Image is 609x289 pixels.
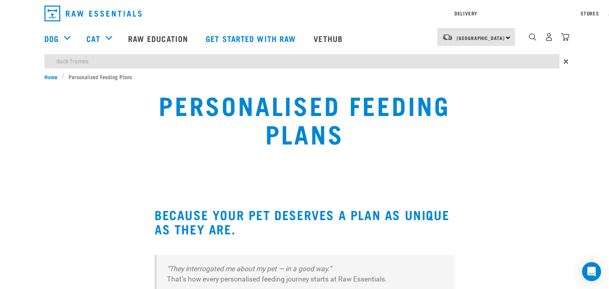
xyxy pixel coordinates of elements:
h2: Because your pet deserves a plan as unique as they are. [155,207,454,236]
em: “They interrogated me about my pet — in a good way.” [167,265,331,273]
h1: Personalised Feeding Plans [116,90,493,147]
a: Delivery [454,12,477,15]
a: Cat [86,32,100,44]
a: Home [44,72,62,81]
a: Raw Education [120,23,198,54]
span: Home [44,72,57,81]
nav: dropdown navigation [38,2,571,25]
a: Stores [580,12,599,15]
a: Vethub [306,23,352,54]
img: home-icon-1@2x.png [529,33,536,41]
img: Raw Essentials Logo [44,6,142,21]
p: That’s how every personalised feeding journey starts at Raw Essentials. [167,264,444,285]
span: × [563,54,569,68]
img: user.png [545,33,553,41]
div: Open Intercom Messenger [582,262,601,281]
nav: breadcrumbs [44,72,565,81]
a: Dog [44,32,59,44]
img: home-icon@2x.png [561,33,569,41]
span: [GEOGRAPHIC_DATA] [457,36,505,39]
input: Search... [44,54,559,68]
img: van-moving.png [442,34,453,41]
a: Get started with Raw [198,23,306,54]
